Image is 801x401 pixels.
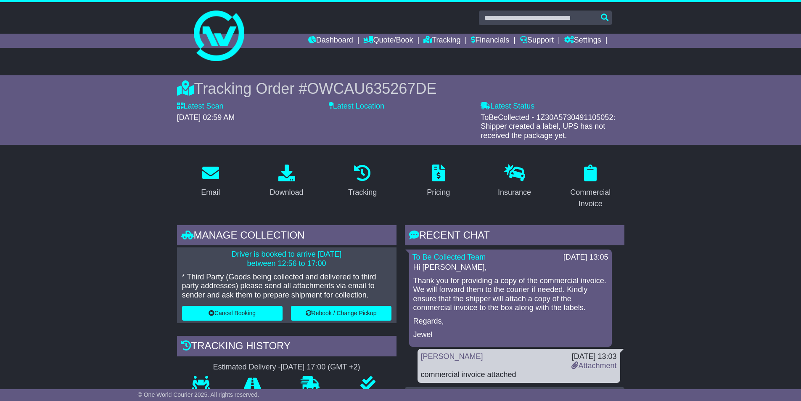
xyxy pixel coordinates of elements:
[177,225,397,248] div: Manage collection
[413,317,608,326] p: Regards,
[182,306,283,321] button: Cancel Booking
[413,330,608,340] p: Jewel
[421,352,483,361] a: [PERSON_NAME]
[182,273,391,300] p: * Third Party (Goods being collected and delivered to third party addresses) please send all atta...
[412,253,486,261] a: To Be Collected Team
[557,162,624,212] a: Commercial Invoice
[177,336,397,359] div: Tracking history
[562,187,619,210] div: Commercial Invoice
[196,162,225,201] a: Email
[481,113,615,140] span: ToBeCollected - 1Z30A5730491105052: Shipper created a label, UPS has not received the package yet.
[138,391,259,398] span: © One World Courier 2025. All rights reserved.
[348,187,377,198] div: Tracking
[413,276,608,313] p: Thank you for providing a copy of the commercial invoice. We will forward them to the courier if ...
[281,363,360,372] div: [DATE] 17:00 (GMT +2)
[421,162,455,201] a: Pricing
[308,34,353,48] a: Dashboard
[413,263,608,272] p: Hi [PERSON_NAME],
[291,306,391,321] button: Rebook / Change Pickup
[177,363,397,372] div: Estimated Delivery -
[405,225,624,248] div: RECENT CHAT
[270,187,303,198] div: Download
[329,102,384,111] label: Latest Location
[177,102,224,111] label: Latest Scan
[427,187,450,198] div: Pricing
[471,34,509,48] a: Financials
[307,80,436,97] span: OWCAU635267DE
[421,370,617,380] div: commercial invoice attached
[571,361,616,370] a: Attachment
[182,250,391,268] p: Driver is booked to arrive [DATE] between 12:56 to 17:00
[201,187,220,198] div: Email
[564,34,601,48] a: Settings
[264,162,309,201] a: Download
[563,253,608,262] div: [DATE] 13:05
[492,162,537,201] a: Insurance
[423,34,460,48] a: Tracking
[177,113,235,122] span: [DATE] 02:59 AM
[177,80,624,98] div: Tracking Order #
[363,34,413,48] a: Quote/Book
[481,102,534,111] label: Latest Status
[571,352,616,361] div: [DATE] 13:03
[520,34,554,48] a: Support
[343,162,382,201] a: Tracking
[498,187,531,198] div: Insurance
